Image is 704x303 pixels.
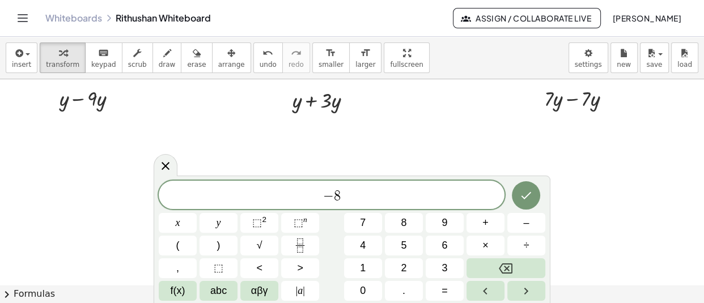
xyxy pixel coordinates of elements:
span: ÷ [524,238,529,253]
button: Fraction [281,236,319,255]
span: 1 [360,261,366,276]
button: Times [466,236,504,255]
button: Backspace [466,258,545,278]
button: Done [512,181,540,210]
span: – [523,215,529,231]
span: save [646,61,662,69]
button: Assign / Collaborate Live [453,8,601,28]
button: arrange [212,42,251,73]
span: a [296,283,305,298]
button: Greek alphabet [240,281,278,301]
span: 4 [360,238,366,253]
span: new [617,61,631,69]
button: 1 [344,258,382,278]
button: Squared [240,213,278,233]
span: redo [289,61,304,69]
button: Divide [507,236,545,255]
button: Toggle navigation [14,9,32,27]
span: 2 [401,261,406,276]
button: 0 [344,281,382,301]
button: 4 [344,236,382,255]
span: 9 [442,215,447,231]
button: new [610,42,638,73]
span: scrub [128,61,147,69]
span: 0 [360,283,366,298]
button: transform [40,42,86,73]
span: transform [46,61,79,69]
span: 8 [401,215,406,231]
span: 7 [360,215,366,231]
button: . [385,281,423,301]
sup: n [303,215,307,224]
i: format_size [360,46,371,60]
button: Functions [159,281,197,301]
span: draw [159,61,176,69]
button: scrub [122,42,153,73]
button: [PERSON_NAME] [603,8,690,28]
button: Greater than [281,258,319,278]
span: y [217,215,221,231]
span: fullscreen [390,61,423,69]
span: f(x) [171,283,185,298]
span: arrange [218,61,245,69]
button: Absolute value [281,281,319,301]
button: 3 [426,258,464,278]
button: Alphabet [200,281,238,301]
span: √ [257,238,262,253]
span: 5 [401,238,406,253]
button: save [640,42,669,73]
span: 6 [442,238,447,253]
button: format_sizesmaller [312,42,350,73]
i: undo [262,46,273,60]
span: settings [575,61,602,69]
span: undo [260,61,277,69]
button: Superscript [281,213,319,233]
button: 9 [426,213,464,233]
span: 3 [442,261,447,276]
button: erase [181,42,212,73]
span: − [323,189,333,203]
button: x [159,213,197,233]
span: ( [176,238,180,253]
i: keyboard [98,46,109,60]
span: 8 [333,189,340,203]
button: Equals [426,281,464,301]
button: Minus [507,213,545,233]
button: redoredo [282,42,310,73]
button: draw [152,42,182,73]
button: ) [200,236,238,255]
button: keyboardkeypad [85,42,122,73]
span: Assign / Collaborate Live [463,13,591,23]
span: larger [355,61,375,69]
button: Left arrow [466,281,504,301]
button: y [200,213,238,233]
i: redo [291,46,302,60]
span: ) [217,238,220,253]
button: 8 [385,213,423,233]
button: 6 [426,236,464,255]
button: Less than [240,258,278,278]
span: erase [187,61,206,69]
button: ( [159,236,197,255]
button: 7 [344,213,382,233]
span: insert [12,61,31,69]
sup: 2 [262,215,266,224]
span: | [303,285,305,296]
span: [PERSON_NAME] [612,13,681,23]
button: 5 [385,236,423,255]
button: fullscreen [384,42,429,73]
button: settings [569,42,608,73]
span: ⬚ [214,261,223,276]
span: + [482,215,489,231]
i: format_size [325,46,336,60]
span: abc [210,283,227,298]
span: > [297,261,303,276]
span: = [442,283,448,298]
a: Whiteboards [45,12,102,24]
span: αβγ [251,283,268,298]
button: insert [6,42,37,73]
span: × [482,238,489,253]
button: Plus [466,213,504,233]
button: Placeholder [200,258,238,278]
button: Right arrow [507,281,545,301]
